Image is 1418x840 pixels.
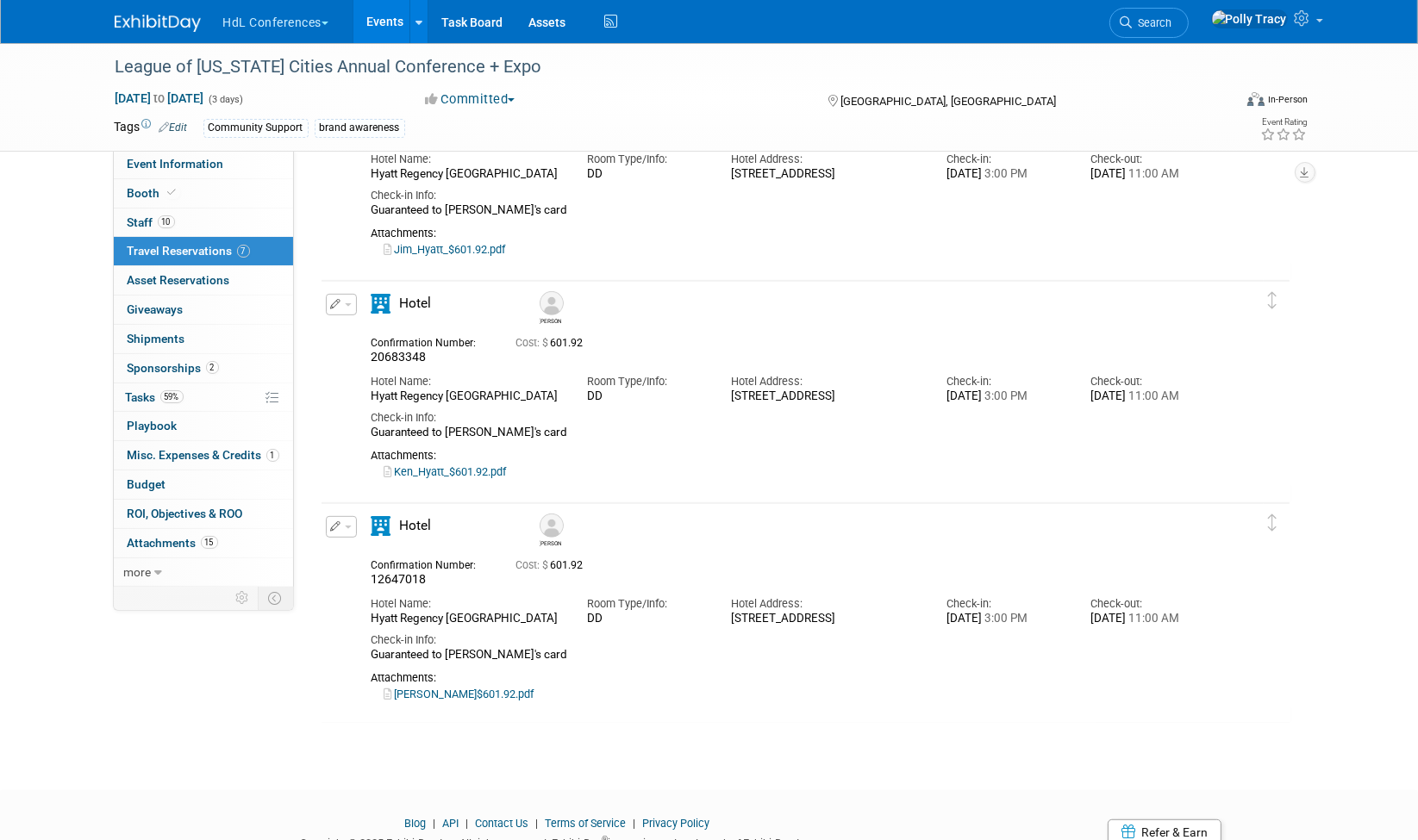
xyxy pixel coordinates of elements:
[1090,374,1209,389] div: Check-out:
[428,817,440,830] span: |
[158,215,175,228] span: 10
[206,361,219,374] span: 2
[128,215,175,229] span: Staff
[114,500,293,528] a: ROI, Objectives & ROO
[1090,389,1209,404] div: [DATE]
[372,152,561,167] div: Hotel Name:
[587,374,705,389] div: Room Type/Info:
[372,554,490,572] div: Confirmation Number:
[372,612,561,626] div: Hyatt Regency [GEOGRAPHIC_DATA]
[114,383,293,412] a: Tasks59%
[128,302,184,316] span: Giveaways
[587,596,705,612] div: Room Type/Info:
[115,90,205,106] span: [DATE] [DATE]
[128,244,250,258] span: Travel Reservations
[114,179,293,208] a: Booth
[128,419,178,432] span: Playbook
[372,167,561,182] div: Hyatt Regency [GEOGRAPHIC_DATA]
[545,817,626,830] a: Terms of Service
[315,119,405,137] div: brand awareness
[372,389,561,404] div: Hyatt Regency [GEOGRAPHIC_DATA]
[1133,16,1172,29] span: Search
[1109,8,1189,38] a: Search
[531,817,542,830] span: |
[228,587,259,609] td: Personalize Event Tab Strip
[587,612,705,625] div: DD
[128,448,279,462] span: Misc. Expenses & Credits
[731,389,921,404] div: [STREET_ADDRESS]
[124,565,152,579] span: more
[258,587,293,609] td: Toggle Event Tabs
[201,536,218,549] span: 15
[540,513,564,538] img: Andy Nickerson
[946,612,1065,626] div: [DATE]
[114,354,293,383] a: Sponsorships2
[1090,612,1209,626] div: [DATE]
[384,465,507,478] a: Ken_Hyatt_$601.92.pdf
[152,91,168,105] span: to
[516,337,590,349] span: 601.92
[587,389,705,403] div: DD
[540,538,561,547] div: Andy Nickerson
[1126,389,1179,402] span: 11:00 AM
[237,245,250,258] span: 7
[372,632,1209,648] div: Check-in Info:
[731,374,921,389] div: Hotel Address:
[946,152,1065,167] div: Check-in:
[115,15,201,32] img: ExhibitDay
[946,596,1065,612] div: Check-in:
[475,817,528,830] a: Contact Us
[982,389,1028,402] span: 3:00 PM
[1131,90,1309,115] div: Event Format
[982,612,1028,625] span: 3:00 PM
[642,817,709,830] a: Privacy Policy
[372,648,1209,663] div: Guaranteed to [PERSON_NAME]'s card
[114,558,293,587] a: more
[442,817,459,830] a: API
[1269,292,1277,309] i: Click and drag to move item
[372,426,1209,440] div: Guaranteed to [PERSON_NAME]'s card
[384,688,534,700] a: [PERSON_NAME]$601.92.pdf
[516,337,551,349] span: Cost: $
[731,596,921,612] div: Hotel Address:
[946,167,1065,182] div: [DATE]
[1126,612,1179,625] span: 11:00 AM
[540,291,564,315] img: Ken Nordhoff
[114,266,293,295] a: Asset Reservations
[128,536,218,550] span: Attachments
[1267,93,1308,106] div: In-Person
[946,389,1065,404] div: [DATE]
[1126,167,1179,180] span: 11:00 AM
[128,361,219,375] span: Sponsorships
[1090,152,1209,167] div: Check-out:
[535,513,565,547] div: Andy Nickerson
[1260,118,1307,127] div: Event Rating
[208,94,244,105] span: (3 days)
[372,203,1209,218] div: Guaranteed to [PERSON_NAME]'s card
[628,817,640,830] span: |
[384,243,506,256] a: Jim_Hyatt_$601.92.pdf
[114,237,293,265] a: Travel Reservations7
[114,150,293,178] a: Event Information
[461,817,472,830] span: |
[114,529,293,557] a: Attachments15
[731,167,921,182] div: [STREET_ADDRESS]
[404,817,426,830] a: Blog
[372,516,391,536] i: Hotel
[128,273,230,287] span: Asset Reservations
[128,332,185,345] span: Shipments
[516,559,551,571] span: Cost: $
[168,188,177,197] i: Booth reservation complete
[114,325,293,353] a: Shipments
[372,449,1209,463] div: Attachments:
[516,559,590,571] span: 601.92
[372,596,561,612] div: Hotel Name:
[731,612,921,626] div: [STREET_ADDRESS]
[114,470,293,499] a: Budget
[109,52,1207,83] div: League of [US_STATE] Cities Annual Conference + Expo
[160,390,184,403] span: 59%
[372,227,1209,240] div: Attachments:
[535,291,565,325] div: Ken Nordhoff
[419,90,522,109] button: Committed
[372,410,1209,426] div: Check-in Info:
